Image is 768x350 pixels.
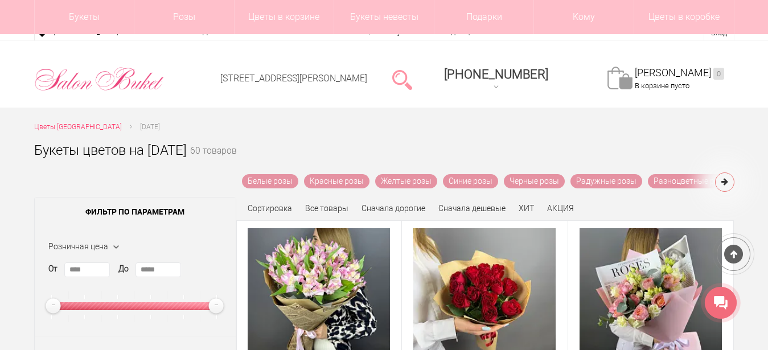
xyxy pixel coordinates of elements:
[547,204,574,213] a: АКЦИЯ
[242,174,298,188] a: Белые розы
[140,123,160,131] span: [DATE]
[34,140,187,160] h1: Букеты цветов на [DATE]
[48,263,58,275] label: От
[444,67,548,81] span: [PHONE_NUMBER]
[34,64,165,94] img: Цветы Нижний Новгород
[438,204,506,213] a: Сначала дешевые
[48,242,108,251] span: Розничная цена
[519,204,534,213] a: ХИТ
[118,263,129,275] label: До
[713,68,724,80] ins: 0
[570,174,642,188] a: Радужные розы
[635,81,689,90] span: В корзине пусто
[34,121,122,133] a: Цветы [GEOGRAPHIC_DATA]
[190,147,237,174] small: 60 товаров
[305,204,348,213] a: Все товары
[220,73,367,84] a: [STREET_ADDRESS][PERSON_NAME]
[304,174,369,188] a: Красные розы
[35,197,236,226] span: Фильтр по параметрам
[648,174,735,188] a: Разноцветные розы
[34,123,122,131] span: Цветы [GEOGRAPHIC_DATA]
[504,174,565,188] a: Черные розы
[375,174,437,188] a: Желтые розы
[443,174,498,188] a: Синие розы
[437,63,555,96] a: [PHONE_NUMBER]
[248,204,292,213] span: Сортировка
[635,67,724,80] a: [PERSON_NAME]
[362,204,425,213] a: Сначала дорогие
